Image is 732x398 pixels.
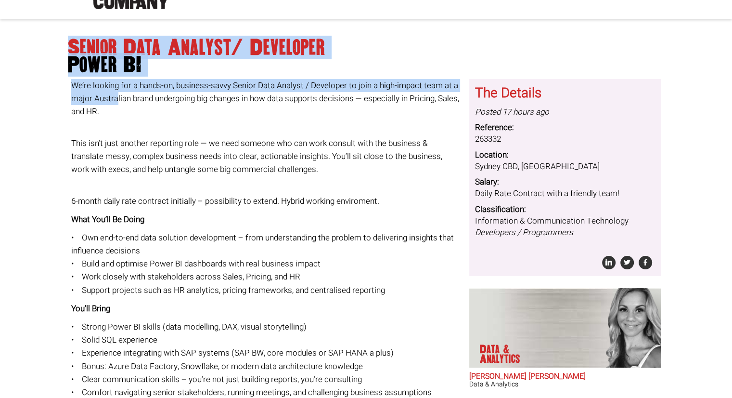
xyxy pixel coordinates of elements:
[469,381,661,388] h3: Data & Analytics
[68,56,665,74] span: Power BI
[71,124,462,176] p: This isn’t just another reporting role — we need someone who can work consult with the business &...
[475,226,573,239] i: Developers / Programmers
[475,133,655,145] dd: 263332
[480,345,551,364] p: Data & Analytics
[568,288,661,368] img: Anna-Maria Julie does Data & Analytics
[68,39,665,74] h1: Senior Data Analyst/ Developer
[475,188,655,199] dd: Daily Rate Contract with a friendly team!
[71,213,144,226] strong: What You’ll Be Doing
[475,161,655,172] dd: Sydney CBD, [GEOGRAPHIC_DATA]
[475,176,655,188] dt: Salary:
[71,231,462,297] p: • Own end-to-end data solution development – from understanding the problem to delivering insight...
[475,149,655,161] dt: Location:
[469,372,661,381] h2: [PERSON_NAME] [PERSON_NAME]
[475,215,655,239] dd: Information & Communication Technology
[71,303,110,315] strong: You’ll Bring
[475,122,655,133] dt: Reference:
[71,79,462,119] p: We’re looking for a hands-on, business-savvy Senior Data Analyst / Developer to join a high-impac...
[475,106,549,118] i: Posted 17 hours ago
[475,204,655,215] dt: Classification:
[475,86,655,101] h3: The Details
[71,181,462,207] p: 6-month daily rate contract initially – possibility to extend. Hybrid working enviroment.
